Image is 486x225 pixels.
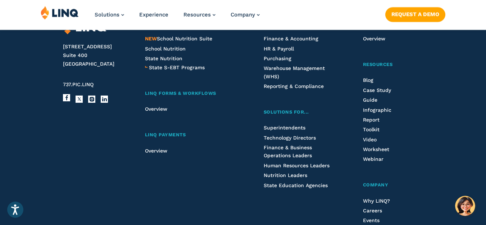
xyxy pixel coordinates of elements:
a: Toolkit [363,127,380,132]
a: Report [363,117,380,123]
a: Warehouse Management (WHS) [264,65,325,79]
a: Nutrition Leaders [264,172,307,178]
button: Hello, have a question? Let’s chat. [455,196,475,216]
a: Reporting & Compliance [264,83,324,89]
a: Blog [363,77,373,83]
span: 737.PIC.LINQ [63,81,94,87]
span: Resources [363,62,393,67]
a: State S-EBT Programs [149,63,205,71]
a: Overview [145,106,167,112]
img: LINQ | K‑12 Software [41,6,79,19]
a: Company [231,12,260,18]
a: Request a Demo [385,7,445,22]
a: Facebook [63,94,70,101]
a: Guide [363,97,377,103]
a: Technology Directors [264,135,316,141]
a: Finance & Business Operations Leaders [264,145,312,158]
a: Superintendents [264,125,305,131]
a: Resources [363,61,423,69]
a: Events [363,217,380,223]
span: School Nutrition Suite [145,36,212,41]
a: Solutions [95,12,124,18]
a: LINQ Payments [145,131,237,139]
a: LINQ Forms & Workflows [145,90,237,97]
a: Experience [139,12,168,18]
a: LinkedIn [101,96,108,103]
a: Overview [363,36,385,41]
a: Infographic [363,107,391,113]
a: X [76,96,83,103]
nav: Button Navigation [385,6,445,22]
a: Human Resources Leaders [264,163,330,168]
span: Resources [183,12,211,18]
a: HR & Payroll [264,46,294,52]
span: Company [363,182,389,187]
a: Company [363,181,423,189]
a: School Nutrition [145,46,186,52]
nav: Primary Navigation [95,6,260,30]
a: Case Study [363,87,391,93]
a: Overview [145,148,167,154]
address: [STREET_ADDRESS] Suite 400 [GEOGRAPHIC_DATA] [63,43,132,68]
span: State S-EBT Programs [149,65,205,70]
a: Worksheet [363,146,389,152]
a: Careers [363,208,382,213]
a: Video [363,137,377,142]
a: NEWSchool Nutrition Suite [145,36,212,41]
a: State Education Agencies [264,182,328,188]
a: Instagram [88,96,95,103]
a: State Nutrition [145,56,182,61]
a: Resources [183,12,215,18]
span: LINQ Payments [145,132,186,137]
a: Why LINQ? [363,198,390,204]
span: Solutions [95,12,119,18]
span: LINQ Forms & Workflows [145,91,216,96]
a: Webinar [363,156,383,162]
span: NEW [145,36,157,41]
span: Company [231,12,255,18]
a: Finance & Accounting [264,36,318,41]
a: Purchasing [264,56,291,61]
